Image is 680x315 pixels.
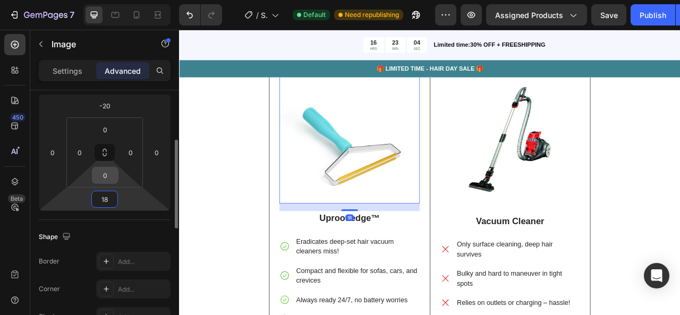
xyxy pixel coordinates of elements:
[53,65,82,76] p: Settings
[179,4,222,25] div: Undo/Redo
[149,144,165,160] input: 0
[211,235,222,243] div: 18
[10,113,25,122] div: 450
[368,61,474,222] img: gempages_583688046814167892-28117e98-b702-40c5-95ec-3e12b897da7a.jpg
[644,263,669,288] div: Open Intercom Messenger
[149,263,304,288] p: Eradicates deep-set hair vacuum cleaners miss!
[94,191,115,207] input: 18
[378,237,464,249] span: Vacuum Cleaner
[303,10,326,20] span: Default
[52,38,142,50] p: Image
[600,11,618,20] span: Save
[105,65,141,76] p: Advanced
[72,144,88,160] input: 0px
[324,14,636,25] p: Limited time:30% OFF + FREESHIPPING
[345,10,399,20] span: Need republishing
[70,8,74,21] p: 7
[94,98,115,114] input: -20
[261,10,267,21] span: Shopify Original Product Template
[1,44,636,55] p: 🎁 LIMITED TIME - HAIR DAY SALE 🎁
[123,144,139,160] input: 0px
[640,10,666,21] div: Publish
[178,233,256,245] strong: Uproot edge™
[39,230,73,244] div: Shape
[127,50,306,220] img: gempages_583688046814167892-84d26f3f-c211-4bc2-9897-7d029eb6a4e2.png
[179,30,680,315] iframe: Design area
[486,4,587,25] button: Assigned Products
[256,10,259,21] span: /
[8,194,25,203] div: Beta
[45,144,61,160] input: 0
[495,10,563,21] span: Assigned Products
[353,267,508,292] p: Only surface cleaning, deep hair survives
[118,257,168,267] div: Add...
[39,284,60,294] div: Corner
[39,257,59,266] div: Border
[591,4,626,25] button: Save
[4,4,79,25] button: 7
[95,167,116,183] input: 0px
[631,4,675,25] button: Publish
[118,285,168,294] div: Add...
[95,122,116,138] input: 0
